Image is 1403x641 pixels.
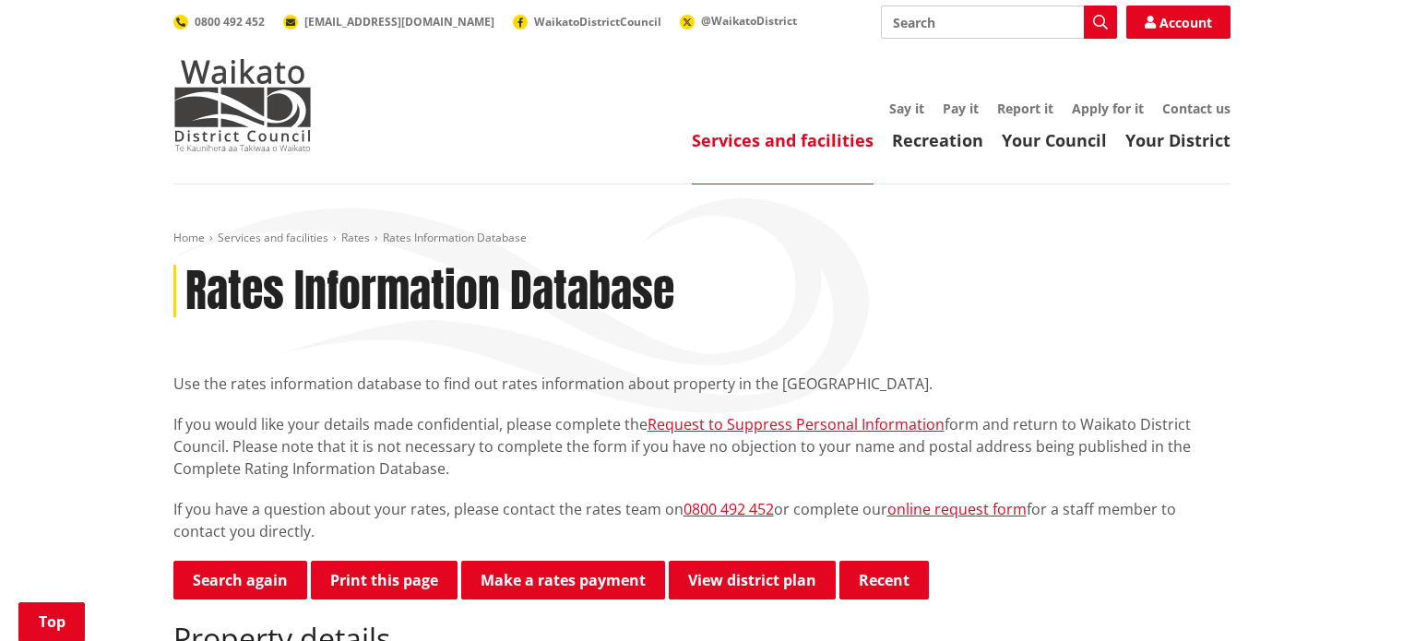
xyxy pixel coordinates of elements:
[692,129,874,151] a: Services and facilities
[195,14,265,30] span: 0800 492 452
[461,561,665,599] a: Make a rates payment
[304,14,494,30] span: [EMAIL_ADDRESS][DOMAIN_NAME]
[341,230,370,245] a: Rates
[513,14,661,30] a: WaikatoDistrictCouncil
[701,13,797,29] span: @WaikatoDistrict
[173,230,205,245] a: Home
[887,499,1027,519] a: online request form
[684,499,774,519] a: 0800 492 452
[1162,100,1231,117] a: Contact us
[534,14,661,30] span: WaikatoDistrictCouncil
[173,231,1231,246] nav: breadcrumb
[173,373,1231,395] p: Use the rates information database to find out rates information about property in the [GEOGRAPHI...
[892,129,983,151] a: Recreation
[1002,129,1107,151] a: Your Council
[680,13,797,29] a: @WaikatoDistrict
[173,59,312,151] img: Waikato District Council - Te Kaunihera aa Takiwaa o Waikato
[1125,129,1231,151] a: Your District
[173,498,1231,542] p: If you have a question about your rates, please contact the rates team on or complete our for a s...
[311,561,458,599] button: Print this page
[648,414,945,434] a: Request to Suppress Personal Information
[18,602,85,641] a: Top
[881,6,1117,39] input: Search input
[1126,6,1231,39] a: Account
[283,14,494,30] a: [EMAIL_ADDRESS][DOMAIN_NAME]
[383,230,527,245] span: Rates Information Database
[889,100,924,117] a: Say it
[218,230,328,245] a: Services and facilities
[943,100,979,117] a: Pay it
[185,265,674,318] h1: Rates Information Database
[173,14,265,30] a: 0800 492 452
[839,561,929,599] button: Recent
[173,561,307,599] a: Search again
[173,413,1231,480] p: If you would like your details made confidential, please complete the form and return to Waikato ...
[669,561,836,599] a: View district plan
[997,100,1053,117] a: Report it
[1072,100,1144,117] a: Apply for it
